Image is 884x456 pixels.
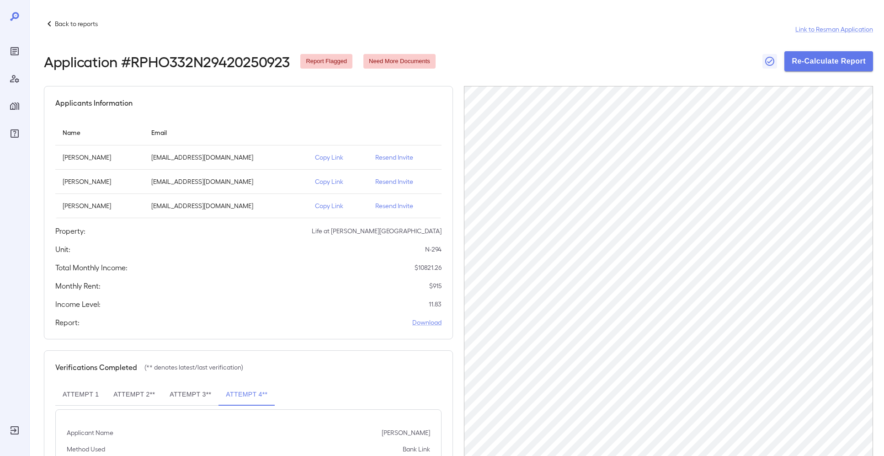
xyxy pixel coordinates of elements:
h5: Applicants Information [55,97,133,108]
p: Applicant Name [67,428,113,437]
p: Copy Link [315,177,361,186]
button: Attempt 2** [106,384,162,406]
span: Report Flagged [300,57,352,66]
th: Email [144,119,308,145]
button: Close Report [762,54,777,69]
p: Bank Link [403,445,430,454]
a: Download [412,318,442,327]
p: [PERSON_NAME] [63,177,137,186]
p: Life at [PERSON_NAME][GEOGRAPHIC_DATA] [312,226,442,236]
p: Method Used [67,445,105,454]
p: [EMAIL_ADDRESS][DOMAIN_NAME] [151,201,300,210]
p: Copy Link [315,201,361,210]
h2: Application # RPHO332N29420250923 [44,53,289,70]
p: 11.83 [429,300,442,309]
p: $ 915 [429,281,442,290]
span: Need More Documents [363,57,436,66]
div: Log Out [7,423,22,438]
p: Back to reports [55,19,98,28]
p: Copy Link [315,153,361,162]
p: [PERSON_NAME] [382,428,430,437]
p: Resend Invite [375,153,434,162]
a: Link to Resman Application [795,25,873,34]
p: [EMAIL_ADDRESS][DOMAIN_NAME] [151,177,300,186]
h5: Property: [55,225,85,236]
h5: Monthly Rent: [55,280,101,291]
div: Reports [7,44,22,59]
p: N-294 [425,245,442,254]
button: Attempt 3** [162,384,218,406]
button: Attempt 4** [218,384,275,406]
h5: Verifications Completed [55,362,137,373]
h5: Total Monthly Income: [55,262,128,273]
th: Name [55,119,144,145]
div: Manage Properties [7,99,22,113]
h5: Income Level: [55,299,101,310]
h5: Unit: [55,244,70,255]
div: Manage Users [7,71,22,86]
table: simple table [55,119,442,218]
button: Attempt 1 [55,384,106,406]
p: [PERSON_NAME] [63,153,137,162]
p: [PERSON_NAME] [63,201,137,210]
h5: Report: [55,317,80,328]
p: Resend Invite [375,201,434,210]
p: [EMAIL_ADDRESS][DOMAIN_NAME] [151,153,300,162]
button: Re-Calculate Report [784,51,873,71]
p: $ 10821.26 [415,263,442,272]
p: (** denotes latest/last verification) [144,363,243,372]
div: FAQ [7,126,22,141]
p: Resend Invite [375,177,434,186]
